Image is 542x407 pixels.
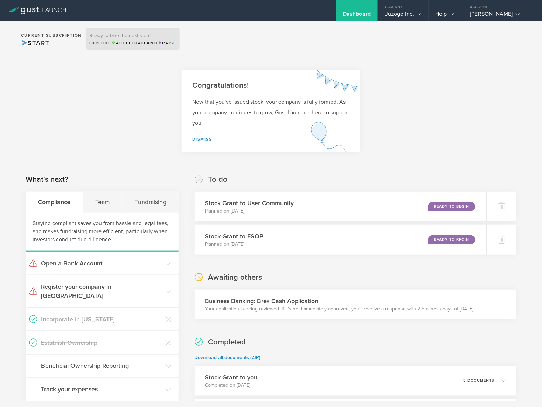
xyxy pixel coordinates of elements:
p: Now that you've issued stock, your company is fully formed. As your company continues to grow, Gu... [192,97,350,128]
h2: Awaiting others [208,272,262,283]
h2: To do [208,174,228,185]
h2: Current Subscription [21,33,82,37]
h3: Open a Bank Account [41,259,162,268]
h3: Establish Ownership [41,338,162,347]
p: Completed on [DATE] [205,382,258,389]
div: Stock Grant to ESOPPlanned on [DATE]Ready to Begin [195,225,487,255]
h3: Register your company in [GEOGRAPHIC_DATA] [41,282,162,300]
span: and [111,41,158,45]
p: Planned on [DATE] [205,208,294,215]
p: Your application is being reviewed. If it's not immediately approved, you'll receive a response w... [205,306,474,313]
h3: Ready to take the next step? [89,33,176,38]
p: 5 documents [464,379,495,383]
p: Planned on [DATE] [205,241,264,248]
iframe: Chat Widget [507,373,542,407]
span: Accelerate [111,41,147,45]
h3: Stock Grant to ESOP [205,232,264,241]
span: Start [21,39,49,47]
div: Ready to Begin [428,202,475,211]
h3: Incorporate in [US_STATE] [41,315,162,324]
div: Dashboard [343,10,371,21]
span: Raise [158,41,176,45]
div: Ready to take the next step?ExploreAccelerateandRaise [86,28,180,50]
div: Staying compliant saves you from hassle and legal fees, and makes fundraising more efficient, par... [26,213,179,252]
div: Ready to Begin [428,235,475,244]
h3: Track your expenses [41,385,162,394]
div: Juzogo Inc. [385,10,421,21]
div: Fundraising [122,192,178,213]
div: Explore [89,40,176,46]
div: Team [83,192,122,213]
div: [PERSON_NAME] [470,10,530,21]
a: Download all documents (ZIP) [195,355,261,360]
h3: Beneficial Ownership Reporting [41,362,162,371]
h2: Completed [208,337,246,347]
h3: Stock Grant to you [205,373,258,382]
h2: What's next? [26,174,68,185]
h3: Business Banking: Brex Cash Application [205,297,474,306]
div: Stock Grant to User CommunityPlanned on [DATE]Ready to Begin [195,192,487,221]
div: Compliance [26,192,83,213]
h2: Congratulations! [192,80,350,91]
h3: Stock Grant to User Community [205,199,294,208]
a: Dismiss [192,137,212,142]
div: Help [436,10,454,21]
